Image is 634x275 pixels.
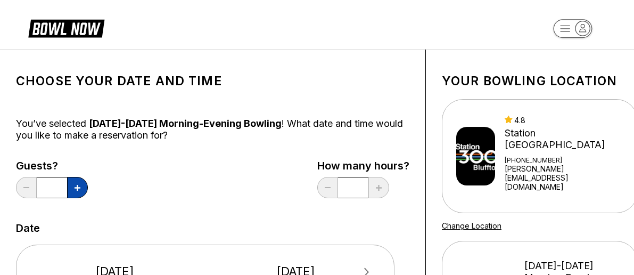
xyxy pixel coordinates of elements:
a: [PERSON_NAME][EMAIL_ADDRESS][DOMAIN_NAME] [505,164,625,191]
label: Guests? [16,160,88,172]
div: [PHONE_NUMBER] [505,156,625,164]
a: Change Location [442,221,501,230]
h1: Choose your Date and time [16,74,409,88]
label: Date [16,222,40,234]
span: [DATE]-[DATE] Morning-Evening Bowling [89,118,282,129]
div: You’ve selected ! What date and time would you like to make a reservation for? [16,118,409,141]
label: How many hours? [317,160,409,172]
div: Station [GEOGRAPHIC_DATA] [505,127,625,151]
div: 4.8 [505,116,625,125]
img: Station 300 Bluffton [456,127,495,185]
